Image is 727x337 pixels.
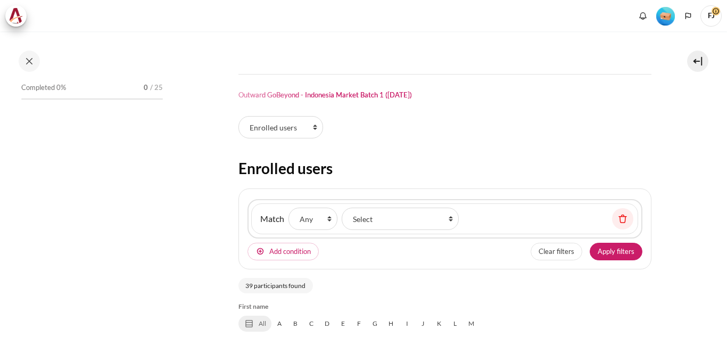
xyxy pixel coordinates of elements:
[144,83,148,93] span: 0
[319,316,335,332] a: D
[700,5,722,27] a: User menu
[21,80,163,110] a: Completed 0% 0 / 25
[590,243,642,261] button: Apply filters
[656,6,675,26] div: Level #1
[531,243,582,261] button: Clear filters
[700,5,722,27] span: FJ
[635,8,651,24] div: Show notification window with no new notifications
[247,243,319,261] button: Add condition
[9,8,23,24] img: Architeck
[367,316,383,332] a: G
[415,316,431,332] a: J
[303,316,319,332] a: C
[271,316,287,332] a: A
[447,316,463,332] a: L
[238,91,412,100] h1: Outward GoBeyond - Indonesia Market Batch 1 ([DATE])
[269,246,311,257] span: Add condition
[680,8,696,24] button: Languages
[656,7,675,26] img: Level #1
[383,316,399,332] a: H
[238,159,651,178] h2: Enrolled users
[21,83,66,93] span: Completed 0%
[399,316,415,332] a: I
[5,5,32,27] a: Architeck Architeck
[431,316,447,332] a: K
[238,316,271,332] a: All
[238,302,651,311] h5: First name
[351,316,367,332] a: F
[287,316,303,332] a: B
[150,83,163,93] span: / 25
[463,316,480,332] a: M
[260,212,284,225] label: Match
[612,208,633,229] button: Remove filter row
[335,316,351,332] a: E
[652,6,679,26] a: Level #1
[238,278,313,293] p: 39 participants found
